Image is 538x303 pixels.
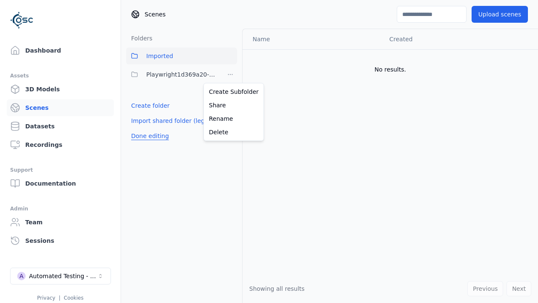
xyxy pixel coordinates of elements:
[206,85,262,98] a: Create Subfolder
[206,112,262,125] a: Rename
[206,98,262,112] a: Share
[206,125,262,139] a: Delete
